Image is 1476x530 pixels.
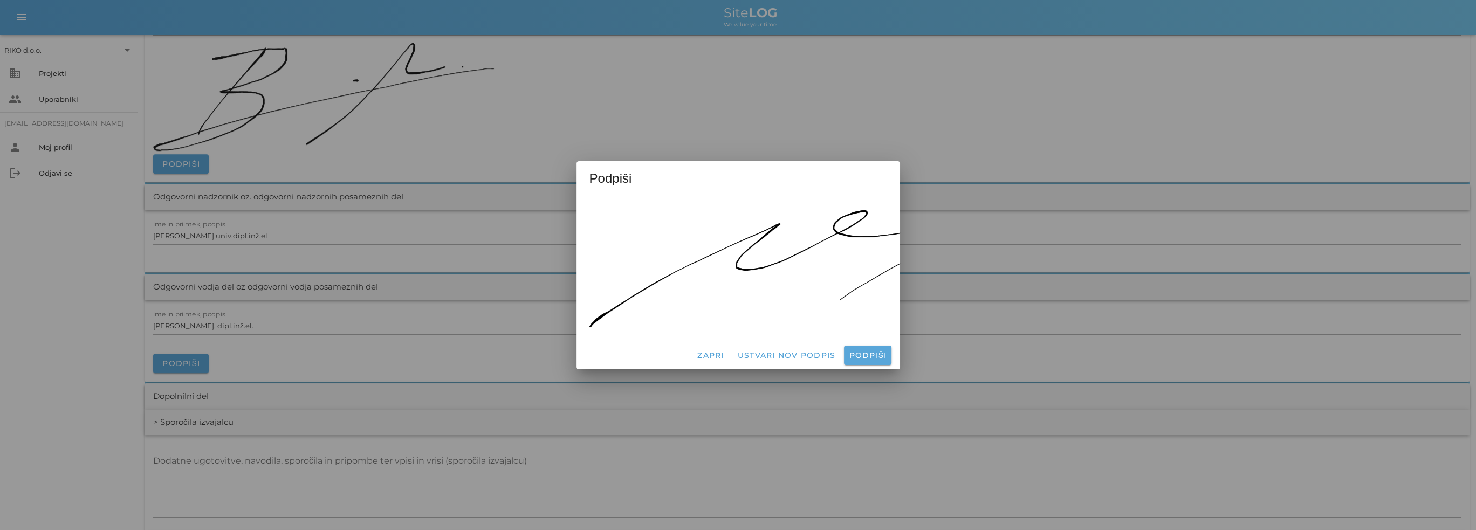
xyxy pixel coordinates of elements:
img: D1+vH3TGaT8AAAAASUVORK5CYII= [589,192,1070,327]
div: Pripomoček za klepet [1422,478,1476,530]
span: Podpiši [589,170,632,187]
span: Zapri [697,350,724,360]
button: Zapri [692,346,729,365]
span: Ustvari nov podpis [737,350,835,360]
button: Podpiši [844,346,891,365]
iframe: Chat Widget [1422,478,1476,530]
button: Ustvari nov podpis [732,346,840,365]
span: Podpiši [848,350,887,360]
